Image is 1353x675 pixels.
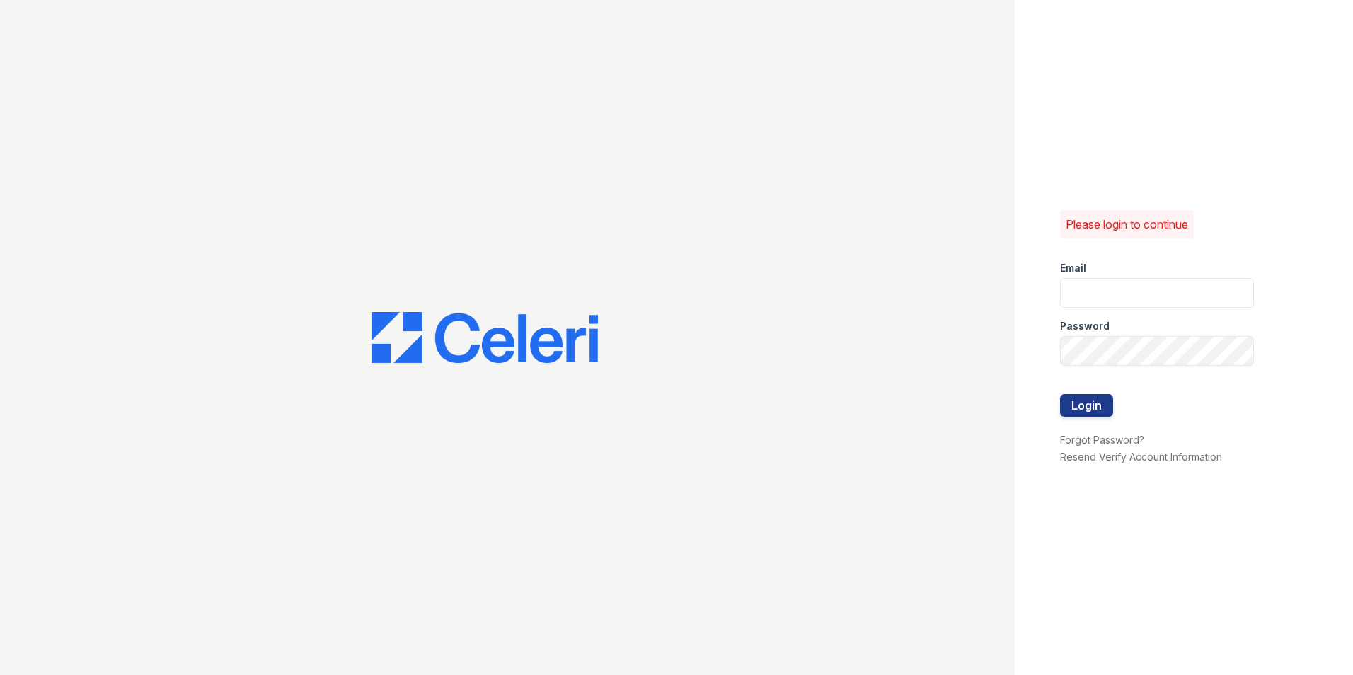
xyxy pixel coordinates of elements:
a: Resend Verify Account Information [1060,451,1222,463]
img: CE_Logo_Blue-a8612792a0a2168367f1c8372b55b34899dd931a85d93a1a3d3e32e68fde9ad4.png [372,312,598,363]
label: Password [1060,319,1110,333]
p: Please login to continue [1066,216,1188,233]
button: Login [1060,394,1113,417]
label: Email [1060,261,1086,275]
a: Forgot Password? [1060,434,1144,446]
